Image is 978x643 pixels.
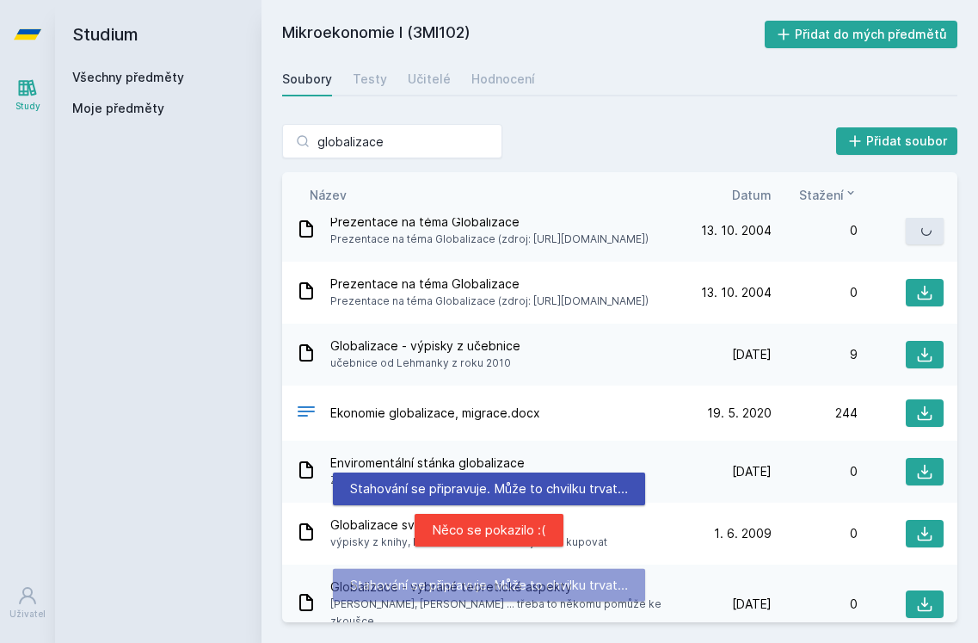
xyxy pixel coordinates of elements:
div: 0 [772,284,858,301]
div: Soubory [282,71,332,88]
a: Všechny předměty [72,70,184,84]
span: Prezentace na téma Globalizace [330,275,649,293]
h2: Mikroekonomie I (3MI102) [282,21,765,48]
div: 0 [772,463,858,480]
div: Hodnocení [471,71,535,88]
span: Globalizace - výpisky z učebnice [330,337,520,355]
span: Enviromentální stánka globalizace [330,454,604,472]
div: Uživatel [9,608,46,621]
div: Stahování se připravuje. Může to chvilku trvat… [333,569,645,602]
a: Učitelé [408,62,451,96]
span: Zpracované z [PERSON_NAME] knihy Řád, globalizace [330,472,604,489]
div: 0 [772,525,858,542]
span: 19. 5. 2020 [707,405,772,422]
span: Ekonomie globalizace, migrace.docx [330,405,540,422]
span: [DATE] [732,463,772,480]
span: Moje předměty [72,100,164,117]
input: Hledej soubor [282,124,502,158]
span: Prezentace na téma Globalizace (zdroj: [URL][DOMAIN_NAME]) [330,293,649,310]
div: Něco se pokazilo :( [415,514,563,547]
a: Uživatel [3,577,52,629]
button: Název [310,186,347,204]
div: Study [15,100,40,113]
a: Soubory [282,62,332,96]
span: [DATE] [732,596,772,613]
span: 1. 6. 2009 [714,525,772,542]
div: DOCX [296,401,317,426]
div: 9 [772,346,858,363]
a: Hodnocení [471,62,535,96]
span: učebnice od Lehmanky z roku 2010 [330,355,520,372]
span: 13. 10. 2004 [701,222,772,239]
span: Stažení [799,186,844,204]
div: 244 [772,405,858,422]
span: Prezentace na téma Globalizace (zdroj: [URL][DOMAIN_NAME]) [330,231,649,248]
span: 13. 10. 2004 [701,284,772,301]
span: Globalizace světového hospodářství [330,516,607,534]
button: Přidat do mých předmětů [765,21,958,48]
div: 0 [772,596,858,613]
div: 0 [772,222,858,239]
button: Přidat soubor [836,127,958,155]
span: výpisky z knihy, kterou rozhodně nestojí za to kupovat [330,534,607,551]
div: Stahování se připravuje. Může to chvilku trvat… [333,473,645,505]
a: Study [3,69,52,121]
span: Prezentace na téma Globalizace [330,213,649,231]
span: [PERSON_NAME], [PERSON_NAME] ... třeba to někomu pomůže ke zkoušce [330,596,679,630]
button: Datum [732,186,772,204]
button: Stažení [799,186,858,204]
span: Globalizace - vybrané teoretické aspekty [330,578,679,596]
div: Učitelé [408,71,451,88]
span: [DATE] [732,346,772,363]
div: Testy [353,71,387,88]
a: Testy [353,62,387,96]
